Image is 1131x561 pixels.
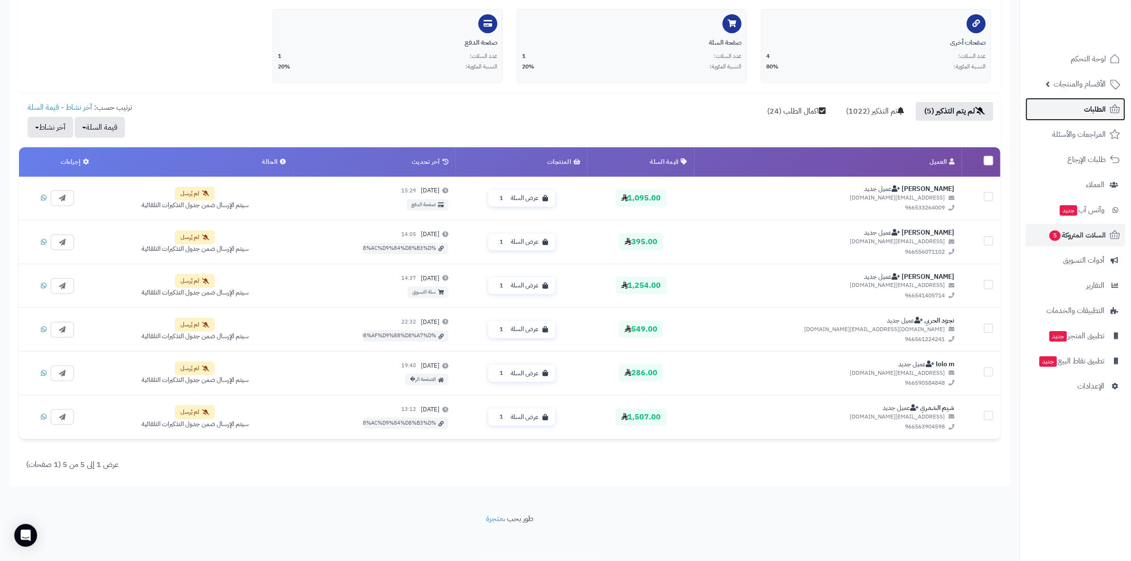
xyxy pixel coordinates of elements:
[401,406,416,413] small: 13:12
[925,315,955,325] a: نجود الحربي
[1067,153,1106,166] span: طلبات الإرجاع
[702,413,955,421] span: [EMAIL_ADDRESS][DOMAIN_NAME]
[588,147,694,177] th: قيمة السلة
[456,147,588,177] th: المنتجات
[363,330,448,342] a: %D8%AF%D9%88%D8%A7%D
[616,277,667,294] span: 1,254.00
[278,38,497,48] div: صفحة الدفع
[488,409,555,426] button: عرض السلة 1
[496,194,507,203] span: 1
[921,403,955,413] a: شيم الشمري
[702,238,955,246] span: [EMAIL_ADDRESS][DOMAIN_NAME]
[1086,178,1104,191] span: العملاء
[766,63,779,71] span: 80%
[142,375,248,385] div: سيتم الإرسال ضمن جدول التذكيرات التلقائية
[511,238,539,247] span: عرض السلة
[405,374,448,385] a: الصفحة الر�
[902,228,955,238] a: [PERSON_NAME]
[488,190,555,207] button: عرض السلة 1
[1077,380,1104,393] span: الإعدادات
[294,147,456,177] th: آخر تحديث
[865,272,901,282] span: عميل جديد - لم يقم بأي طلبات سابقة
[486,513,503,524] a: متجرة
[1060,205,1077,216] span: جديد
[363,243,448,254] a: %D8%AC%D9%84%D8%B3%D
[511,325,539,334] span: عرض السلة
[1071,52,1106,66] span: لوحة التحكم
[619,364,663,381] span: 286.00
[19,147,96,177] th: إجراءات
[181,364,199,372] span: لم يُرسل
[694,147,962,177] th: العميل
[66,102,92,113] a: آخر نشاط
[96,147,294,177] th: الحالة
[421,186,439,195] span: [DATE]
[496,369,507,378] span: 1
[1084,103,1106,116] span: الطلبات
[702,379,955,387] span: 966590584848
[954,63,986,71] span: النسبة المئوية:
[1054,77,1106,91] span: الأقسام والمنتجات
[363,418,448,429] a: %D8%AC%D9%84%D8%B3%D
[421,361,439,371] span: [DATE]
[181,277,199,285] span: لم يُرسل
[702,194,955,202] span: [EMAIL_ADDRESS][DOMAIN_NAME]
[619,233,663,250] span: 395.00
[278,63,290,71] span: 20%
[142,332,248,341] div: سيتم الإرسال ضمن جدول التذكيرات التلقائية
[522,52,525,60] span: 1
[401,275,416,282] small: 14:37
[702,281,955,289] span: [EMAIL_ADDRESS][DOMAIN_NAME]
[488,234,555,251] button: عرض السلة 1
[511,194,539,203] span: عرض السلة
[936,359,955,369] a: lolo m
[488,365,555,382] button: عرض السلة 1
[1026,274,1125,297] a: التقارير
[1052,128,1106,141] span: المراجعات والأسئلة
[401,362,416,370] small: 19:40
[470,52,497,60] span: عدد السلات:
[1026,173,1125,196] a: العملاء
[1086,279,1104,292] span: التقارير
[1038,354,1104,368] span: تطبيق نقاط البيع
[1026,224,1125,247] a: السلات المتروكة5
[702,369,955,377] span: [EMAIL_ADDRESS][DOMAIN_NAME]
[714,52,741,60] span: عدد السلات:
[1026,123,1125,146] a: المراجعات والأسئلة
[702,423,955,431] span: 966563904598
[1066,16,1122,36] img: logo-2.png
[1063,254,1104,267] span: أدوات التسويق
[1048,329,1104,342] span: تطبيق المتجر
[1026,249,1125,272] a: أدوات التسويق
[1059,203,1104,217] span: وآتس آب
[1026,48,1125,70] a: لوحة التحكم
[278,52,281,60] span: 1
[421,230,439,239] span: [DATE]
[421,318,439,327] span: [DATE]
[902,184,955,194] a: [PERSON_NAME]
[496,412,507,422] span: 1
[408,286,448,298] a: سلة التسوق
[181,233,199,241] span: لم يُرسل
[14,524,37,547] div: Open Intercom Messenger
[488,277,555,295] button: عرض السلة 1
[899,359,935,369] span: عميل جديد - لم يقم بأي طلبات سابقة
[511,413,539,422] span: عرض السلة
[142,244,248,254] div: سيتم الإرسال ضمن جدول التذكيرات التلقائية
[702,248,955,256] span: 966556071102
[28,102,59,113] a: قيمة السلة
[26,456,503,470] div: عرض 1 إلى 5 من 5 (1 صفحات)
[766,52,770,60] span: 4
[75,117,125,138] button: قيمة السلة
[142,288,248,297] div: سيتم الإرسال ضمن جدول التذكيرات التلقائية
[1049,230,1061,241] span: 5
[902,272,955,282] a: [PERSON_NAME]
[616,190,667,207] span: 1,095.00
[1026,199,1125,221] a: وآتس آبجديد
[496,281,507,291] span: 1
[616,409,667,426] span: 1,507.00
[142,200,248,210] div: سيتم الإرسال ضمن جدول التذكيرات التلقائية
[759,102,834,121] a: اكمال الطلب (24)
[865,184,901,194] span: عميل جديد - لم يقم بأي طلبات سابقة
[1048,228,1106,242] span: السلات المتروكة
